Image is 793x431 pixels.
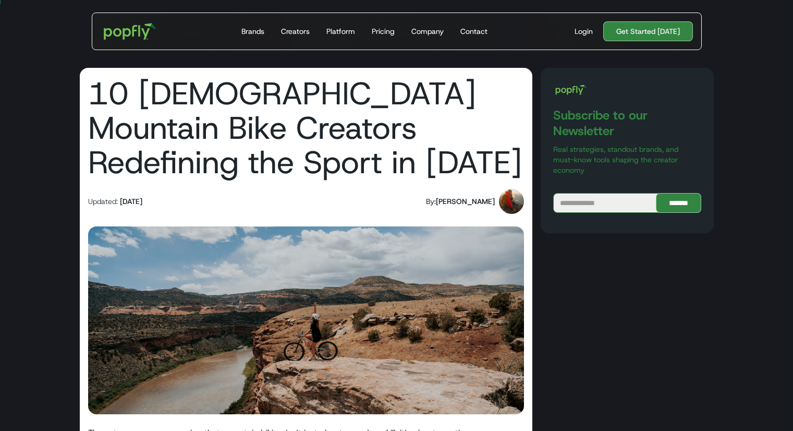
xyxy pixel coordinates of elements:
[237,13,269,50] a: Brands
[120,196,142,207] div: [DATE]
[456,13,492,50] a: Contact
[553,193,701,213] form: Blog Subscribe
[570,26,597,37] a: Login
[575,26,593,37] div: Login
[411,26,444,37] div: Company
[553,144,701,175] p: Real strategies, standout brands, and must-know tools shaping the creator economy
[426,196,436,207] div: By:
[88,196,118,207] div: Updated:
[96,16,164,47] a: home
[88,76,524,179] h1: 10 [DEMOGRAPHIC_DATA] Mountain Bike Creators Redefining the Sport in [DATE]
[368,13,399,50] a: Pricing
[241,26,264,37] div: Brands
[436,196,495,207] div: [PERSON_NAME]
[281,26,310,37] div: Creators
[407,13,448,50] a: Company
[322,13,359,50] a: Platform
[326,26,355,37] div: Platform
[603,21,693,41] a: Get Started [DATE]
[277,13,314,50] a: Creators
[372,26,395,37] div: Pricing
[460,26,487,37] div: Contact
[553,107,701,139] h3: Subscribe to our Newsletter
